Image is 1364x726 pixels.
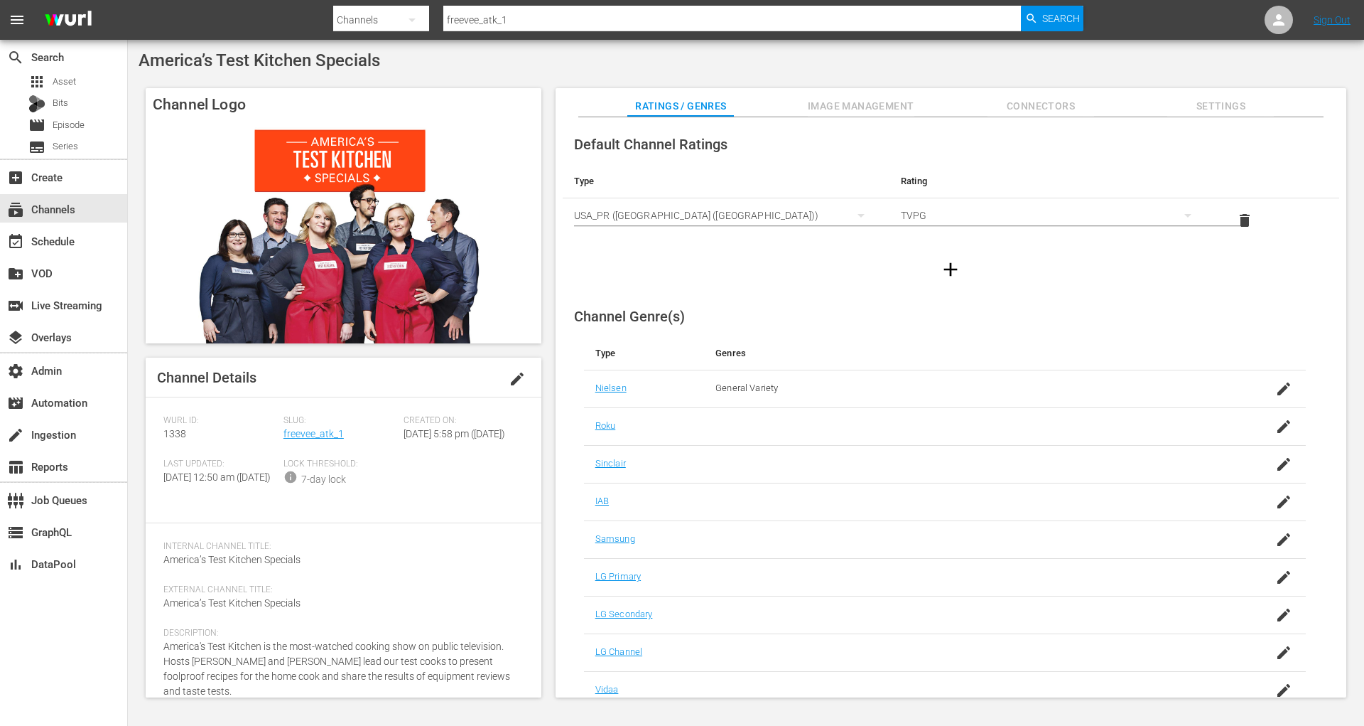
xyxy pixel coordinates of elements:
[301,472,346,487] div: 7-day lock
[7,427,24,444] span: Ingestion
[595,609,653,619] a: LG Secondary
[987,97,1094,115] span: Connectors
[7,524,24,541] span: GraphQL
[509,370,526,388] span: edit
[283,470,298,484] span: info
[7,297,24,314] span: Live Streaming
[7,395,24,412] span: Automation
[163,554,301,565] span: America’s Test Kitchen Specials
[704,336,1225,370] th: Genres
[9,11,26,28] span: menu
[1236,212,1253,229] span: delete
[595,684,619,695] a: Vidaa
[163,428,186,439] span: 1338
[53,118,85,132] span: Episode
[1314,14,1351,26] a: Sign Out
[7,233,24,250] span: Schedule
[901,196,1205,235] div: TVPG
[28,139,45,156] span: Series
[595,533,635,544] a: Samsung
[163,459,276,470] span: Last Updated:
[627,97,734,115] span: Ratings / Genres
[7,363,24,380] span: Admin
[7,169,24,186] span: Create
[574,136,727,153] span: Default Channel Ratings
[163,541,516,552] span: Internal Channel Title:
[574,308,685,325] span: Channel Genre(s)
[53,139,78,154] span: Series
[595,458,626,469] a: Sinclair
[7,459,24,476] span: Reports
[163,628,516,639] span: Description:
[563,164,889,198] th: Type
[163,584,516,596] span: External Channel Title:
[157,369,256,386] span: Channel Details
[808,97,914,115] span: Image Management
[163,471,271,483] span: [DATE] 12:50 am ([DATE])
[283,415,396,427] span: Slug:
[283,428,344,439] a: freevee_atk_1
[7,329,24,346] span: Overlays
[595,571,641,582] a: LG Primary
[283,459,396,470] span: Lock Threshold:
[139,50,380,70] span: America’s Test Kitchen Specials
[53,96,68,110] span: Bits
[146,121,541,343] img: America’s Test Kitchen Specials
[28,117,45,134] span: Episode
[595,383,627,393] a: Nielsen
[574,196,878,235] div: USA_PR ([GEOGRAPHIC_DATA] ([GEOGRAPHIC_DATA]))
[34,4,102,37] img: ans4CAIJ8jUAAAAAAAAAAAAAAAAAAAAAAAAgQb4GAAAAAAAAAAAAAAAAAAAAAAAAJMjXAAAAAAAAAAAAAAAAAAAAAAAAgAT5G...
[146,88,541,121] h4: Channel Logo
[163,641,510,697] span: America's Test Kitchen is the most-watched cooking show on public television. Hosts [PERSON_NAME]...
[163,597,301,609] span: America’s Test Kitchen Specials
[28,95,45,112] div: Bits
[163,415,276,427] span: Wurl ID:
[404,415,516,427] span: Created On:
[7,201,24,218] span: Channels
[7,492,24,509] span: Job Queues
[7,49,24,66] span: Search
[595,420,616,431] a: Roku
[889,164,1216,198] th: Rating
[28,73,45,90] span: Asset
[1228,203,1262,237] button: delete
[595,496,609,506] a: IAB
[1021,6,1083,31] button: Search
[563,164,1339,242] table: simple table
[500,362,534,396] button: edit
[1167,97,1274,115] span: Settings
[584,336,704,370] th: Type
[1042,6,1080,31] span: Search
[595,646,642,657] a: LG Channel
[404,428,505,439] span: [DATE] 5:58 pm ([DATE])
[53,75,76,89] span: Asset
[7,556,24,573] span: DataPool
[7,265,24,282] span: VOD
